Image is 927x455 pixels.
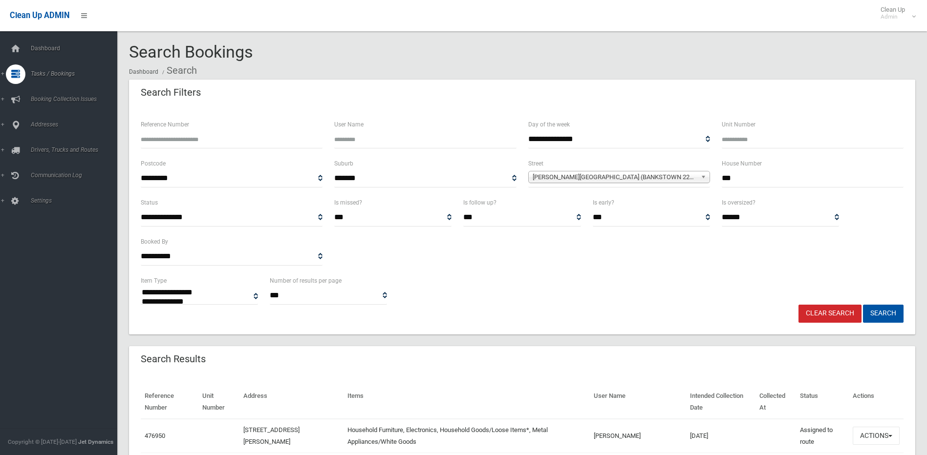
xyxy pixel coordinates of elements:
th: Reference Number [141,385,198,419]
label: Postcode [141,158,166,169]
header: Search Filters [129,83,213,102]
a: 476950 [145,432,165,439]
td: [PERSON_NAME] [590,419,686,453]
th: Items [344,385,590,419]
span: Dashboard [28,45,125,52]
th: Collected At [755,385,796,419]
span: Booking Collection Issues [28,96,125,103]
th: Unit Number [198,385,239,419]
span: [PERSON_NAME][GEOGRAPHIC_DATA] (BANKSTOWN 2200) [533,171,697,183]
span: Settings [28,197,125,204]
span: Search Bookings [129,42,253,62]
span: Drivers, Trucks and Routes [28,146,125,153]
label: Is missed? [334,197,362,208]
span: Addresses [28,121,125,128]
label: Is early? [593,197,614,208]
span: Clean Up ADMIN [10,11,69,20]
a: Dashboard [129,68,158,75]
span: Tasks / Bookings [28,70,125,77]
td: Assigned to route [796,419,849,453]
label: Status [141,197,158,208]
a: [STREET_ADDRESS][PERSON_NAME] [243,426,300,445]
li: Search [160,62,197,80]
strong: Jet Dynamics [78,438,113,445]
label: Reference Number [141,119,189,130]
th: Intended Collection Date [686,385,755,419]
th: Status [796,385,849,419]
label: Booked By [141,236,168,247]
button: Search [863,305,904,323]
label: House Number [722,158,762,169]
label: Item Type [141,275,167,286]
label: Suburb [334,158,353,169]
label: Day of the week [528,119,570,130]
td: [DATE] [686,419,755,453]
span: Copyright © [DATE]-[DATE] [8,438,77,445]
label: Number of results per page [270,275,342,286]
label: Unit Number [722,119,755,130]
a: Clear Search [798,305,862,323]
th: User Name [590,385,686,419]
button: Actions [853,427,900,445]
td: Household Furniture, Electronics, Household Goods/Loose Items*, Metal Appliances/White Goods [344,419,590,453]
header: Search Results [129,350,217,369]
th: Actions [849,385,904,419]
label: User Name [334,119,364,130]
label: Street [528,158,543,169]
small: Admin [881,13,905,21]
label: Is oversized? [722,197,755,208]
label: Is follow up? [463,197,496,208]
span: Clean Up [876,6,915,21]
th: Address [239,385,344,419]
span: Communication Log [28,172,125,179]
